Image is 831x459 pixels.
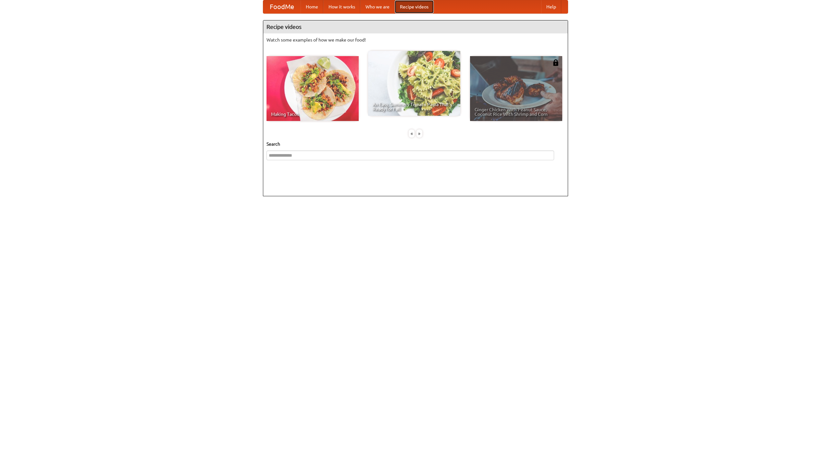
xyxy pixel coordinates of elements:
a: FoodMe [263,0,301,13]
a: Home [301,0,323,13]
div: » [416,129,422,138]
a: Recipe videos [395,0,434,13]
a: Making Tacos [267,56,359,121]
div: « [409,129,415,138]
span: Making Tacos [271,112,354,116]
a: Help [541,0,561,13]
h4: Recipe videos [263,20,568,33]
a: An Easy, Summery Tomato Pasta That's Ready for Fall [368,51,460,116]
a: How it works [323,0,360,13]
a: Who we are [360,0,395,13]
p: Watch some examples of how we make our food! [267,37,564,43]
span: An Easy, Summery Tomato Pasta That's Ready for Fall [373,102,456,111]
h5: Search [267,141,564,147]
img: 483408.png [552,59,559,66]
